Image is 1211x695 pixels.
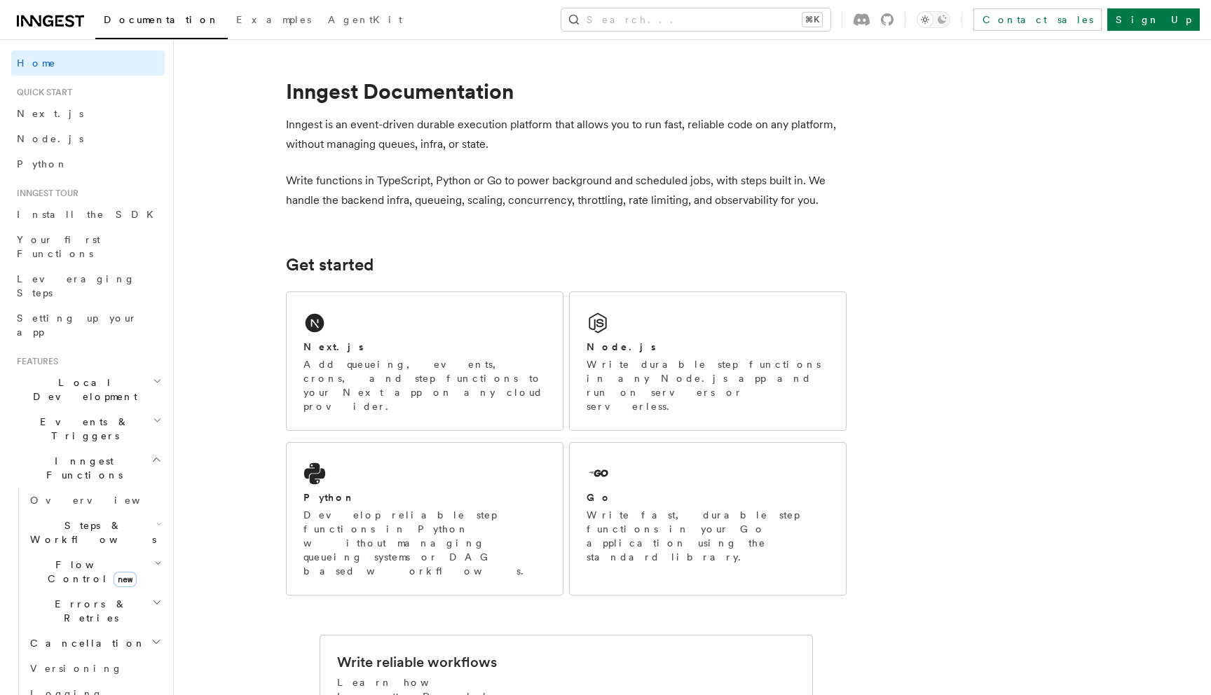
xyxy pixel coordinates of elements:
[587,508,829,564] p: Write fast, durable step functions in your Go application using the standard library.
[303,490,355,504] h2: Python
[30,663,123,674] span: Versioning
[25,558,154,586] span: Flow Control
[587,357,829,413] p: Write durable step functions in any Node.js app and run on servers or serverless.
[587,490,612,504] h2: Go
[802,13,822,27] kbd: ⌘K
[95,4,228,39] a: Documentation
[25,636,146,650] span: Cancellation
[569,442,847,596] a: GoWrite fast, durable step functions in your Go application using the standard library.
[11,376,153,404] span: Local Development
[25,513,165,552] button: Steps & Workflows
[17,273,135,298] span: Leveraging Steps
[104,14,219,25] span: Documentation
[11,356,58,367] span: Features
[286,442,563,596] a: PythonDevelop reliable step functions in Python without managing queueing systems or DAG based wo...
[30,495,175,506] span: Overview
[320,4,411,38] a: AgentKit
[25,631,165,656] button: Cancellation
[17,234,100,259] span: Your first Functions
[286,255,374,275] a: Get started
[11,415,153,443] span: Events & Triggers
[25,552,165,591] button: Flow Controlnew
[11,87,72,98] span: Quick start
[286,171,847,210] p: Write functions in TypeScript, Python or Go to power background and scheduled jobs, with steps bu...
[17,108,83,119] span: Next.js
[286,115,847,154] p: Inngest is an event-driven durable execution platform that allows you to run fast, reliable code ...
[11,50,165,76] a: Home
[328,14,402,25] span: AgentKit
[11,202,165,227] a: Install the SDK
[25,656,165,681] a: Versioning
[17,158,68,170] span: Python
[228,4,320,38] a: Examples
[17,56,56,70] span: Home
[11,266,165,305] a: Leveraging Steps
[303,357,546,413] p: Add queueing, events, crons, and step functions to your Next app on any cloud provider.
[11,188,78,199] span: Inngest tour
[303,340,364,354] h2: Next.js
[236,14,311,25] span: Examples
[25,591,165,631] button: Errors & Retries
[561,8,830,31] button: Search...⌘K
[1107,8,1200,31] a: Sign Up
[11,370,165,409] button: Local Development
[569,291,847,431] a: Node.jsWrite durable step functions in any Node.js app and run on servers or serverless.
[11,448,165,488] button: Inngest Functions
[17,133,83,144] span: Node.js
[25,597,152,625] span: Errors & Retries
[114,572,137,587] span: new
[286,78,847,104] h1: Inngest Documentation
[11,151,165,177] a: Python
[17,312,137,338] span: Setting up your app
[25,518,156,546] span: Steps & Workflows
[17,209,162,220] span: Install the SDK
[973,8,1102,31] a: Contact sales
[25,488,165,513] a: Overview
[11,305,165,345] a: Setting up your app
[587,340,656,354] h2: Node.js
[337,652,497,672] h2: Write reliable workflows
[11,227,165,266] a: Your first Functions
[11,409,165,448] button: Events & Triggers
[286,291,563,431] a: Next.jsAdd queueing, events, crons, and step functions to your Next app on any cloud provider.
[11,101,165,126] a: Next.js
[303,508,546,578] p: Develop reliable step functions in Python without managing queueing systems or DAG based workflows.
[11,454,151,482] span: Inngest Functions
[11,126,165,151] a: Node.js
[917,11,950,28] button: Toggle dark mode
